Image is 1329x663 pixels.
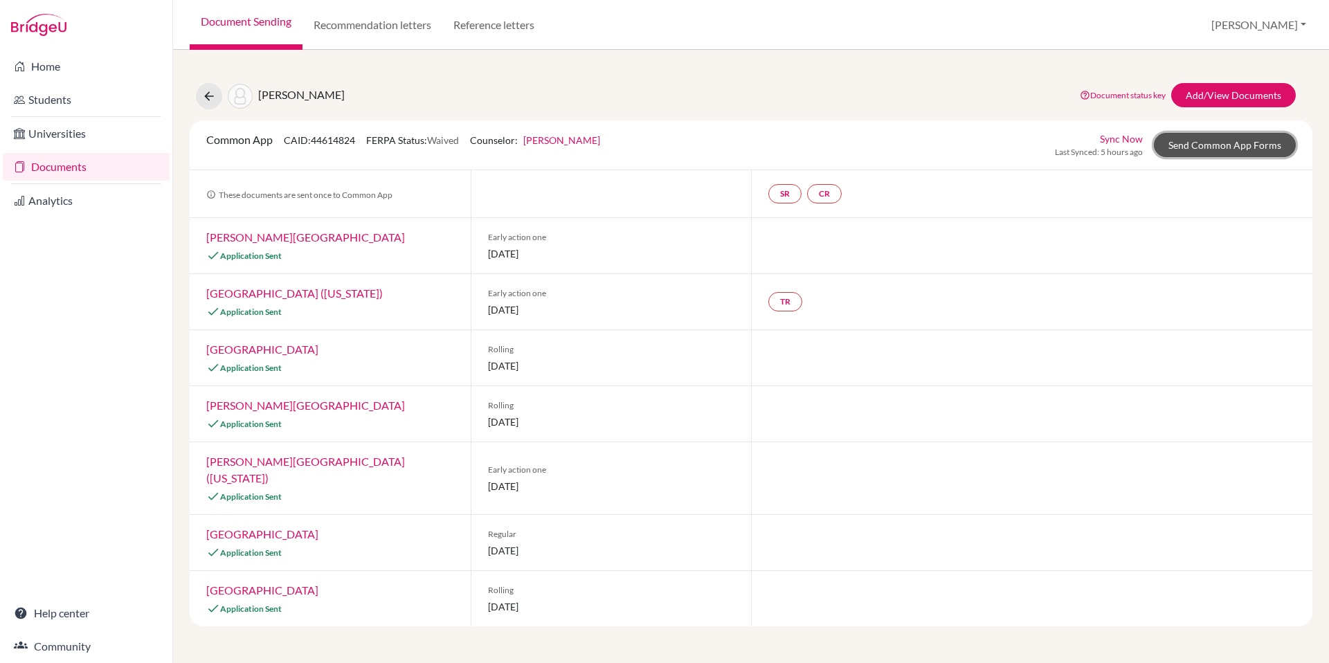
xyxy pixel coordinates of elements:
[488,246,735,261] span: [DATE]
[206,190,392,200] span: These documents are sent once to Common App
[523,134,600,146] a: [PERSON_NAME]
[220,603,282,614] span: Application Sent
[488,528,735,541] span: Regular
[1055,146,1143,158] span: Last Synced: 5 hours ago
[768,292,802,311] a: TR
[488,302,735,317] span: [DATE]
[206,230,405,244] a: [PERSON_NAME][GEOGRAPHIC_DATA]
[206,133,273,146] span: Common App
[258,88,345,101] span: [PERSON_NAME]
[488,479,735,493] span: [DATE]
[1100,131,1143,146] a: Sync Now
[220,419,282,429] span: Application Sent
[206,287,383,300] a: [GEOGRAPHIC_DATA] ([US_STATE])
[488,464,735,476] span: Early action one
[488,343,735,356] span: Rolling
[427,134,459,146] span: Waived
[807,184,842,203] a: CR
[220,547,282,558] span: Application Sent
[488,231,735,244] span: Early action one
[206,455,405,484] a: [PERSON_NAME][GEOGRAPHIC_DATA] ([US_STATE])
[366,134,459,146] span: FERPA Status:
[3,153,170,181] a: Documents
[3,599,170,627] a: Help center
[220,307,282,317] span: Application Sent
[206,343,318,356] a: [GEOGRAPHIC_DATA]
[1205,12,1312,38] button: [PERSON_NAME]
[206,399,405,412] a: [PERSON_NAME][GEOGRAPHIC_DATA]
[488,287,735,300] span: Early action one
[3,187,170,215] a: Analytics
[768,184,802,203] a: SR
[220,251,282,261] span: Application Sent
[1171,83,1296,107] a: Add/View Documents
[284,134,355,146] span: CAID: 44614824
[3,86,170,113] a: Students
[3,633,170,660] a: Community
[220,491,282,502] span: Application Sent
[1080,90,1166,100] a: Document status key
[220,363,282,373] span: Application Sent
[3,53,170,80] a: Home
[488,415,735,429] span: [DATE]
[488,358,735,373] span: [DATE]
[488,543,735,558] span: [DATE]
[11,14,66,36] img: Bridge-U
[488,584,735,597] span: Rolling
[470,134,600,146] span: Counselor:
[206,583,318,597] a: [GEOGRAPHIC_DATA]
[488,599,735,614] span: [DATE]
[1154,133,1296,157] a: Send Common App Forms
[3,120,170,147] a: Universities
[206,527,318,541] a: [GEOGRAPHIC_DATA]
[488,399,735,412] span: Rolling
